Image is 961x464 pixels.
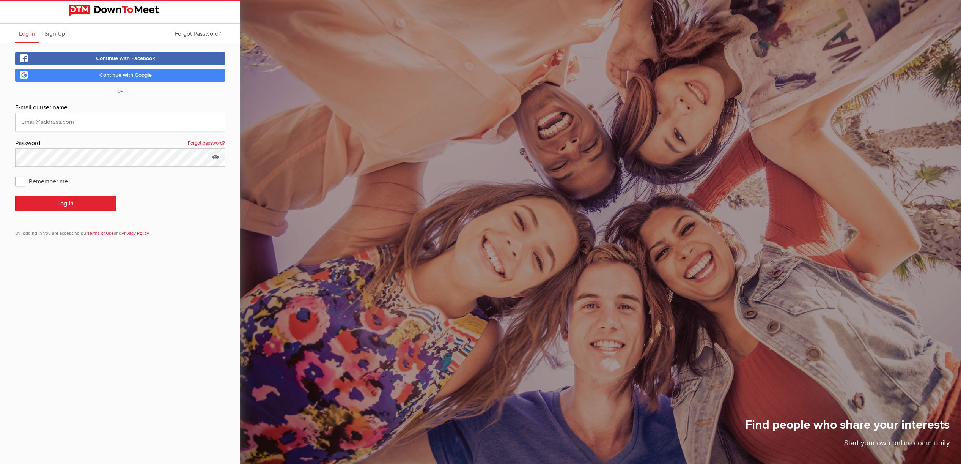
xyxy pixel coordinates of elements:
a: Sign Up [41,24,69,43]
a: Privacy Policy [121,230,149,236]
img: DownToMeet [69,5,172,17]
h1: Find people who share your interests [745,417,950,438]
a: Forgot Password? [171,24,225,43]
div: Password [15,139,225,148]
div: By logging in you are accepting our and [15,224,225,237]
a: Forgot password? [188,139,225,148]
span: Sign Up [44,30,65,38]
a: Log In [15,24,39,43]
span: Log In [19,30,35,38]
span: Remember me [15,174,75,188]
a: Continue with Google [15,69,225,82]
span: Continue with Facebook [96,55,155,62]
div: E-mail or user name [15,103,225,113]
a: Continue with Facebook [15,52,225,65]
span: OR [110,88,131,94]
input: Email@address.com [15,113,225,131]
p: Start your own online community [745,438,950,453]
span: Forgot Password? [175,30,221,38]
span: Continue with Google [99,72,152,78]
a: Terms of Use [87,230,114,236]
button: Log In [15,196,116,211]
